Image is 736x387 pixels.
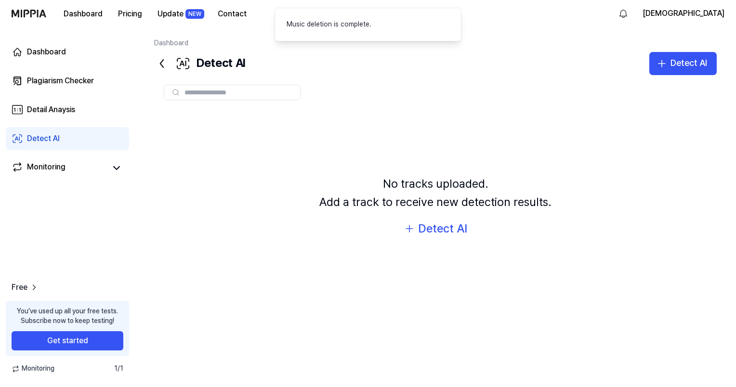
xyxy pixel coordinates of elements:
a: Detect AI [6,127,129,150]
a: Detail Anaysis [6,98,129,121]
img: 알림 [618,8,629,19]
a: Dashboard [6,40,129,64]
button: Get started [12,331,123,350]
button: Detect AI [404,219,467,238]
div: Detect AI [154,52,245,75]
span: Monitoring [12,364,54,374]
div: Plagiarism Checker [27,75,94,87]
a: Monitoring [12,161,106,175]
button: Contact [210,4,254,24]
span: Free [12,282,27,293]
div: No tracks uploaded. Add a track to receive new detection results. [319,175,552,212]
div: You’ve used up all your free tests. Subscribe now to keep testing! [17,307,118,325]
span: 1 / 1 [114,364,123,374]
a: Plagiarism Checker [6,69,129,92]
a: UpdateNEW [150,0,210,27]
button: Dashboard [56,4,110,24]
div: Dashboard [27,46,66,58]
a: Free [12,282,39,293]
button: [DEMOGRAPHIC_DATA] [643,8,724,19]
button: Pricing [110,4,150,24]
div: Detect AI [670,56,707,70]
div: Music deletion is complete. [287,20,371,29]
div: Detect AI [418,219,467,238]
div: Detail Anaysis [27,104,75,116]
button: UpdateNEW [150,4,210,24]
a: Dashboard [154,39,188,47]
div: NEW [185,9,204,19]
img: logo [12,10,46,17]
div: Monitoring [27,161,66,175]
div: Detect AI [27,133,60,144]
button: Detect AI [649,52,717,75]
